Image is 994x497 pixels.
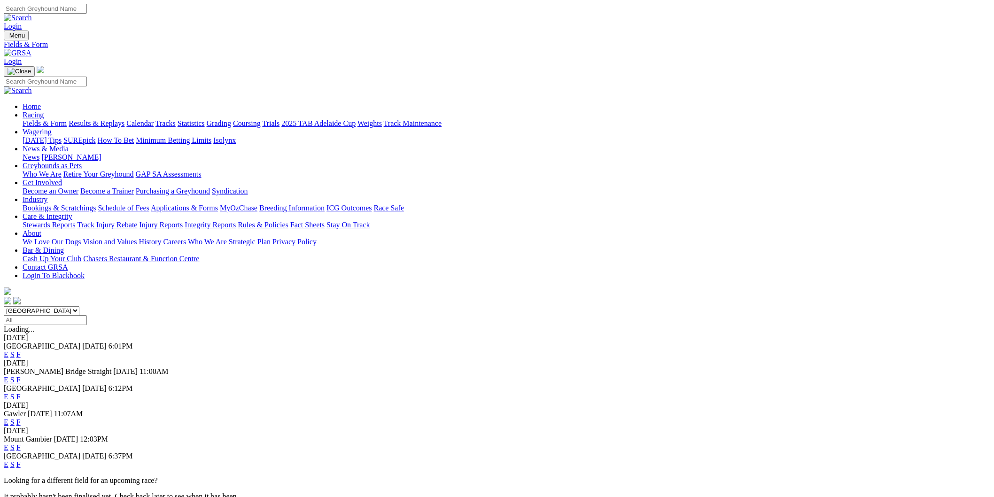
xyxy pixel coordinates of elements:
a: Track Maintenance [384,119,442,127]
span: [DATE] [28,410,52,418]
a: Home [23,102,41,110]
a: Strategic Plan [229,238,271,246]
input: Search [4,77,87,86]
a: Bar & Dining [23,246,64,254]
a: S [10,350,15,358]
a: S [10,460,15,468]
span: [DATE] [82,342,107,350]
a: Login [4,22,22,30]
img: twitter.svg [13,297,21,304]
a: Bookings & Scratchings [23,204,96,212]
a: Tracks [155,119,176,127]
span: 11:07AM [54,410,83,418]
a: Cash Up Your Club [23,255,81,263]
div: Industry [23,204,990,212]
input: Select date [4,315,87,325]
div: Bar & Dining [23,255,990,263]
img: GRSA [4,49,31,57]
img: logo-grsa-white.png [37,66,44,73]
a: Login [4,57,22,65]
span: 6:01PM [109,342,133,350]
a: Results & Replays [69,119,124,127]
a: Grading [207,119,231,127]
a: [DATE] Tips [23,136,62,144]
div: Wagering [23,136,990,145]
img: Close [8,68,31,75]
div: Get Involved [23,187,990,195]
a: Care & Integrity [23,212,72,220]
a: Calendar [126,119,154,127]
a: Fact Sheets [290,221,325,229]
a: Coursing [233,119,261,127]
input: Search [4,4,87,14]
a: News [23,153,39,161]
a: Contact GRSA [23,263,68,271]
a: ICG Outcomes [326,204,372,212]
span: 11:00AM [140,367,169,375]
span: 6:12PM [109,384,133,392]
a: Trials [262,119,280,127]
img: Search [4,14,32,22]
a: Vision and Values [83,238,137,246]
a: F [16,460,21,468]
a: E [4,350,8,358]
a: S [10,418,15,426]
a: We Love Our Dogs [23,238,81,246]
a: F [16,393,21,401]
a: Racing [23,111,44,119]
div: Care & Integrity [23,221,990,229]
a: Become an Owner [23,187,78,195]
a: Login To Blackbook [23,272,85,280]
div: About [23,238,990,246]
a: How To Bet [98,136,134,144]
a: 2025 TAB Adelaide Cup [281,119,356,127]
a: S [10,376,15,384]
a: Breeding Information [259,204,325,212]
img: logo-grsa-white.png [4,287,11,295]
a: Race Safe [373,204,404,212]
a: Track Injury Rebate [77,221,137,229]
a: Chasers Restaurant & Function Centre [83,255,199,263]
a: F [16,376,21,384]
span: [GEOGRAPHIC_DATA] [4,342,80,350]
a: History [139,238,161,246]
a: E [4,393,8,401]
div: News & Media [23,153,990,162]
span: 6:37PM [109,452,133,460]
a: Syndication [212,187,248,195]
a: Privacy Policy [272,238,317,246]
a: [PERSON_NAME] [41,153,101,161]
span: [DATE] [82,384,107,392]
a: F [16,350,21,358]
div: [DATE] [4,401,990,410]
a: Greyhounds as Pets [23,162,82,170]
span: [GEOGRAPHIC_DATA] [4,452,80,460]
a: MyOzChase [220,204,257,212]
div: [DATE] [4,427,990,435]
button: Toggle navigation [4,66,35,77]
span: [DATE] [82,452,107,460]
button: Toggle navigation [4,31,29,40]
div: Racing [23,119,990,128]
span: [PERSON_NAME] Bridge Straight [4,367,111,375]
div: Fields & Form [4,40,990,49]
a: Statistics [178,119,205,127]
a: E [4,460,8,468]
a: F [16,418,21,426]
a: Industry [23,195,47,203]
a: S [10,393,15,401]
div: Greyhounds as Pets [23,170,990,179]
img: facebook.svg [4,297,11,304]
span: Mount Gambier [4,435,52,443]
a: Integrity Reports [185,221,236,229]
a: Careers [163,238,186,246]
div: [DATE] [4,334,990,342]
a: Purchasing a Greyhound [136,187,210,195]
a: Minimum Betting Limits [136,136,211,144]
span: 12:03PM [80,435,108,443]
a: About [23,229,41,237]
a: Who We Are [188,238,227,246]
a: Retire Your Greyhound [63,170,134,178]
a: Fields & Form [23,119,67,127]
span: [DATE] [113,367,138,375]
